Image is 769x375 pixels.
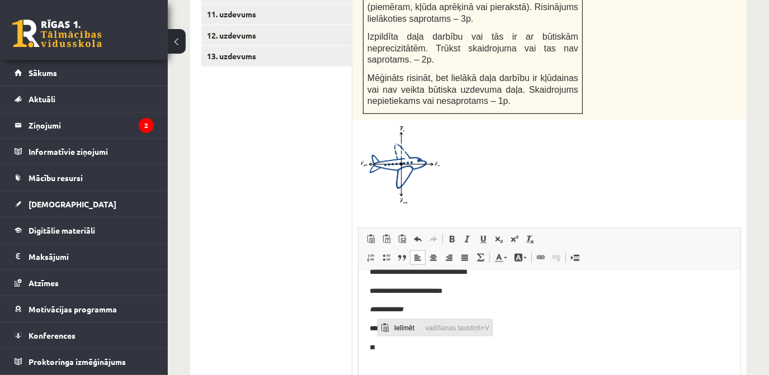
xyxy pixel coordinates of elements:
[29,112,154,138] legend: Ziņojumi
[29,330,76,340] span: Konferences
[410,250,426,265] a: Izlīdzināt pa kreisi
[29,357,126,367] span: Proktoringa izmēģinājums
[567,250,583,265] a: Ievietot lapas pārtraukumu drukai
[15,60,154,86] a: Sākums
[426,232,441,246] a: Atkārtot (vadīšanas taustiņš+Y)
[533,250,549,265] a: Saite (vadīšanas taustiņš+K)
[15,296,154,322] a: Motivācijas programma
[367,73,578,106] span: Mēģināts risināt, bet lielākā daļa darbību ir kļūdainas vai nav veikta būtiska uzdevuma daļa. Ska...
[29,199,116,209] span: [DEMOGRAPHIC_DATA]
[15,244,154,269] a: Maksājumi
[394,232,410,246] a: Ievietot no Worda
[522,232,538,246] a: Noņemt stilus
[410,232,426,246] a: Atcelt (vadīšanas taustiņš+Z)
[549,250,564,265] a: Atsaistīt
[29,225,95,235] span: Digitālie materiāli
[363,232,379,246] a: Ielīmēt (vadīšanas taustiņš+V)
[363,250,379,265] a: Ievietot/noņemt numurētu sarakstu
[15,165,154,191] a: Mācību resursi
[444,232,460,246] a: Treknraksts (vadīšanas taustiņš+B)
[511,250,530,265] a: Fona krāsa
[29,173,83,183] span: Mācību resursi
[457,250,473,265] a: Izlīdzināt malas
[201,46,352,67] a: 13. uzdevums
[29,278,59,288] span: Atzīmes
[15,112,154,138] a: Ziņojumi2
[367,32,578,64] span: Izpildīta daļa darbību vai tās ir ar būtiskām neprecizitātēm. Trūkst skaidrojuma vai tas nav sapr...
[491,250,511,265] a: Teksta krāsa
[426,250,441,265] a: Centrēti
[29,68,57,78] span: Sākums
[475,232,491,246] a: Pasvītrojums (vadīšanas taustiņš+U)
[29,139,154,164] legend: Informatīvie ziņojumi
[15,349,154,374] a: Proktoringa izmēģinājums
[29,244,154,269] legend: Maksājumi
[15,270,154,296] a: Atzīmes
[394,250,410,265] a: Bloka citāts
[358,125,442,205] img: 1.png
[12,20,102,48] a: Rīgas 1. Tālmācības vidusskola
[15,191,154,217] a: [DEMOGRAPHIC_DATA]
[473,250,488,265] a: Math
[491,232,507,246] a: Apakšraksts
[15,139,154,164] a: Informatīvie ziņojumi
[379,250,394,265] a: Ievietot/noņemt sarakstu ar aizzīmēm
[15,217,154,243] a: Digitālie materiāli
[15,322,154,348] a: Konferences
[29,304,117,314] span: Motivācijas programma
[139,118,154,133] i: 2
[441,250,457,265] a: Izlīdzināt pa labi
[460,232,475,246] a: Slīpraksts (vadīšanas taustiņš+I)
[29,94,55,104] span: Aktuāli
[201,4,352,25] a: 11. uzdevums
[201,25,352,46] a: 12. uzdevums
[15,86,154,112] a: Aktuāli
[379,232,394,246] a: Ievietot kā vienkāršu tekstu (vadīšanas taustiņš+pārslēgšanas taustiņš+V)
[507,232,522,246] a: Augšraksts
